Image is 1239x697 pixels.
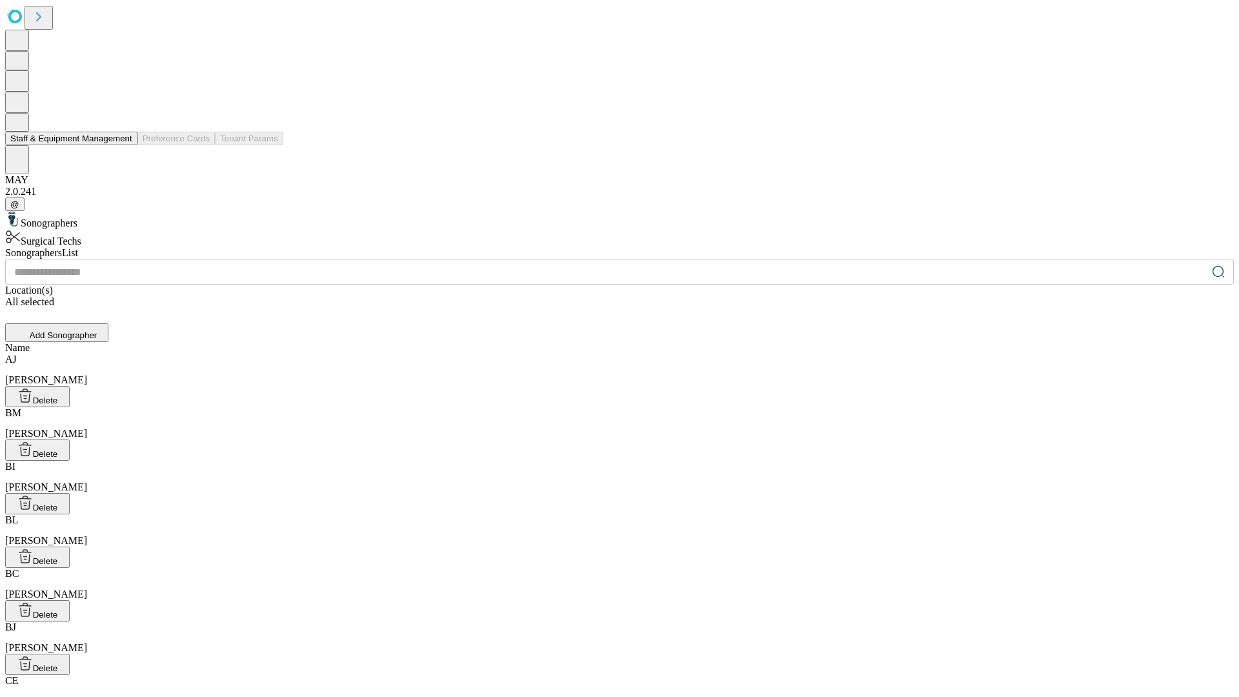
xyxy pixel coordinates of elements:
[5,514,18,525] span: BL
[5,675,18,686] span: CE
[33,449,58,459] span: Delete
[33,663,58,673] span: Delete
[5,211,1234,229] div: Sonographers
[5,461,1234,493] div: [PERSON_NAME]
[5,323,108,342] button: Add Sonographer
[5,514,1234,547] div: [PERSON_NAME]
[5,547,70,568] button: Delete
[5,568,19,579] span: BC
[5,342,1234,354] div: Name
[5,407,21,418] span: BM
[5,247,1234,259] div: Sonographers List
[5,568,1234,600] div: [PERSON_NAME]
[137,132,215,145] button: Preference Cards
[5,407,1234,439] div: [PERSON_NAME]
[215,132,283,145] button: Tenant Params
[10,199,19,209] span: @
[5,621,16,632] span: BJ
[5,654,70,675] button: Delete
[5,197,25,211] button: @
[5,132,137,145] button: Staff & Equipment Management
[5,296,1234,308] div: All selected
[30,330,97,340] span: Add Sonographer
[5,174,1234,186] div: MAY
[5,354,17,365] span: AJ
[5,285,53,296] span: Location(s)
[33,610,58,620] span: Delete
[33,503,58,512] span: Delete
[5,186,1234,197] div: 2.0.241
[5,354,1234,386] div: [PERSON_NAME]
[5,621,1234,654] div: [PERSON_NAME]
[5,600,70,621] button: Delete
[5,229,1234,247] div: Surgical Techs
[5,386,70,407] button: Delete
[5,493,70,514] button: Delete
[33,396,58,405] span: Delete
[5,439,70,461] button: Delete
[5,461,15,472] span: BI
[33,556,58,566] span: Delete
